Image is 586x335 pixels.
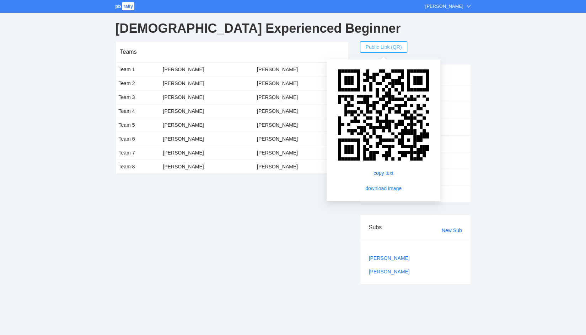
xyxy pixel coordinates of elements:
[254,76,348,90] td: [PERSON_NAME]
[254,104,348,118] td: [PERSON_NAME]
[254,132,348,146] td: [PERSON_NAME]
[160,63,254,77] td: [PERSON_NAME]
[160,118,254,132] td: [PERSON_NAME]
[254,146,348,159] td: [PERSON_NAME]
[254,159,348,173] td: [PERSON_NAME]
[160,104,254,118] td: [PERSON_NAME]
[425,3,463,10] div: [PERSON_NAME]
[369,217,442,237] div: Subs
[160,132,254,146] td: [PERSON_NAME]
[160,146,254,159] td: [PERSON_NAME]
[116,63,160,77] td: Team 1
[116,76,160,90] td: Team 2
[115,4,121,9] span: pb
[116,159,160,173] td: Team 8
[254,118,348,132] td: [PERSON_NAME]
[466,4,471,9] span: down
[116,104,160,118] td: Team 4
[254,90,348,104] td: [PERSON_NAME]
[365,184,402,192] span: download image
[116,132,160,146] td: Team 6
[160,90,254,104] td: [PERSON_NAME]
[160,159,254,173] td: [PERSON_NAME]
[373,170,393,176] a: copy text
[115,4,136,9] a: pbrally
[116,146,160,159] td: Team 7
[115,16,471,41] div: [DEMOGRAPHIC_DATA] Experienced Beginner
[116,118,160,132] td: Team 5
[254,63,348,77] td: [PERSON_NAME]
[160,76,254,90] td: [PERSON_NAME]
[369,269,410,274] a: [PERSON_NAME]
[120,42,344,62] div: Teams
[360,183,407,194] button: download image
[122,2,134,10] span: rally
[360,41,408,53] button: Public Link (QR)
[442,227,462,233] a: New Sub
[366,43,402,51] span: Public Link (QR)
[116,90,160,104] td: Team 3
[369,255,410,261] a: [PERSON_NAME]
